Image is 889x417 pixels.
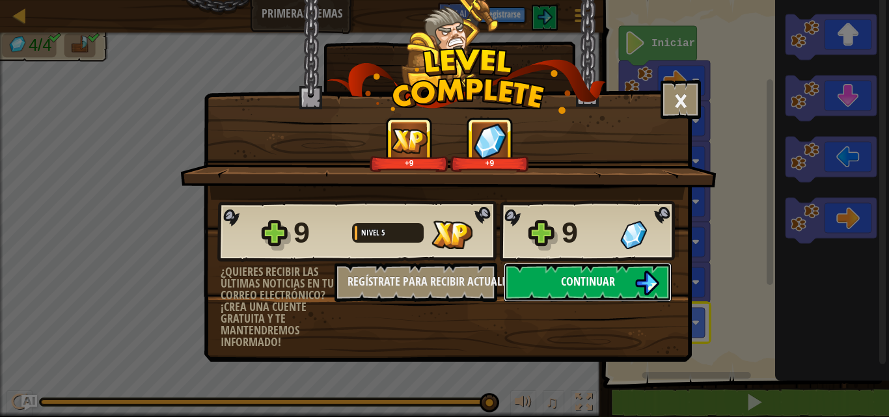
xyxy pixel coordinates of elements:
[381,227,385,238] span: 5
[361,227,381,238] span: Nivel
[561,273,615,289] span: Continuar
[620,221,647,249] img: Gemas Conseguidas
[335,263,497,302] button: Regístrate para recibir actualizaciones.
[635,271,659,295] img: Continuar
[327,48,606,114] img: level_complete.png
[562,212,612,254] div: 9
[294,212,344,254] div: 9
[431,221,472,249] img: XP Conseguida
[453,158,527,168] div: +9
[661,80,701,119] button: ×
[372,158,446,168] div: +9
[221,266,335,348] div: ¿Quieres recibir las últimas noticias en tu correo electrónico? ¡Crea una cuente gratuita y te ma...
[473,123,507,159] img: Gemas Conseguidas
[391,128,428,154] img: XP Conseguida
[504,263,672,302] button: Continuar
